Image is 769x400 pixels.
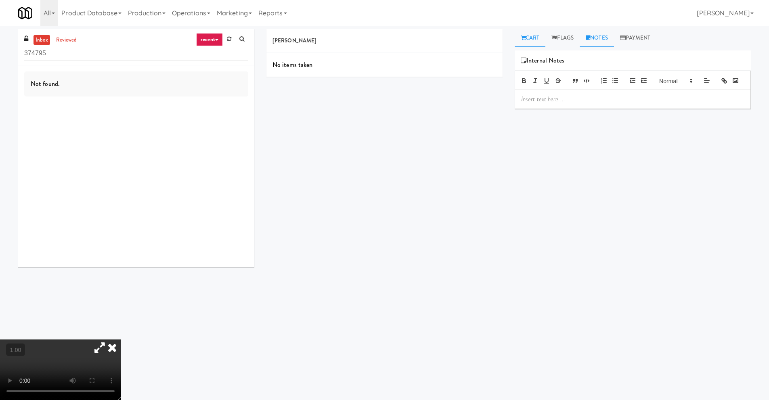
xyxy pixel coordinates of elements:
[54,35,79,45] a: reviewed
[545,29,580,47] a: Flags
[272,38,497,44] h5: [PERSON_NAME]
[521,54,565,67] span: Internal Notes
[614,29,657,47] a: Payment
[196,33,223,46] a: recent
[580,29,614,47] a: Notes
[34,35,50,45] a: inbox
[515,29,546,47] a: Cart
[24,46,248,61] input: Search vision orders
[18,6,32,20] img: Micromart
[31,79,60,88] span: Not found.
[266,53,503,77] div: No items taken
